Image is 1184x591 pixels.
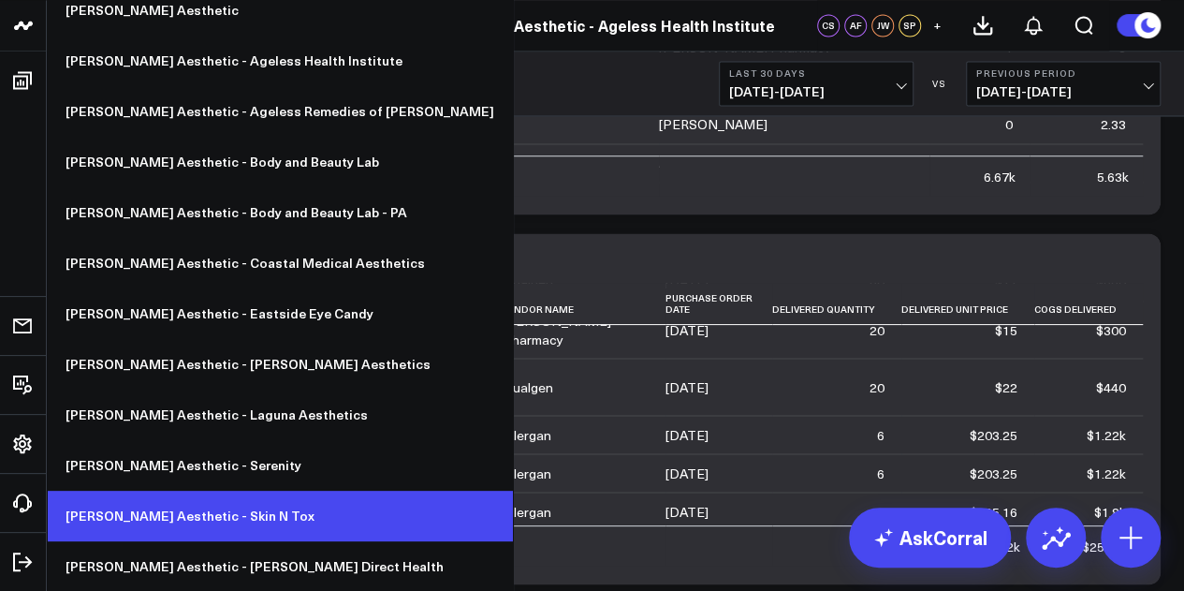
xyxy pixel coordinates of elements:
th: Vendor Name [503,283,665,325]
a: [PERSON_NAME] Aesthetic - Body and Beauty Lab [47,137,513,187]
div: 5.63k [1097,168,1129,186]
div: 2 [1118,154,1126,172]
div: CS [817,14,840,37]
a: AskCorral [849,508,1011,568]
div: $440 [1096,377,1126,396]
div: $203.25 [970,464,1017,482]
a: [PERSON_NAME] Aesthetic - Serenity [47,440,513,491]
div: 6.67k [984,168,1016,186]
div: $225.16 [970,502,1017,521]
div: 20 [870,377,884,396]
span: [DATE] - [DATE] [976,84,1150,99]
div: $15 [995,320,1017,339]
div: [DATE] [665,377,709,396]
div: 20 [870,320,884,339]
div: [DATE] [665,320,709,339]
div: [PERSON_NAME] [659,115,767,134]
div: VS [923,78,957,89]
div: Qualgen [503,377,553,396]
a: [PERSON_NAME] Aesthetic - Ageless Health Institute [47,36,513,86]
div: 6 [877,464,884,482]
div: Allergan [503,425,551,444]
a: [PERSON_NAME] Aesthetic - [PERSON_NAME] Aesthetics [47,339,513,390]
span: [DATE] - [DATE] [729,84,903,99]
div: [DATE] [665,464,709,482]
div: $1.22k [1087,425,1126,444]
div: AF [844,14,867,37]
div: 0 [1005,154,1013,172]
th: Delivered Unit Price [901,283,1034,325]
b: Last 30 Days [729,67,903,79]
a: [PERSON_NAME] Aesthetic - Ageless Remedies of [PERSON_NAME] [47,86,513,137]
div: $203.25 [970,425,1017,444]
a: [PERSON_NAME] Aesthetic - Ageless Health Institute [386,15,775,36]
a: [PERSON_NAME] Aesthetic - Eastside Eye Candy [47,288,513,339]
th: Delivered Quantity [772,283,901,325]
button: Last 30 Days[DATE]-[DATE] [719,61,914,106]
div: $300 [1096,320,1126,339]
a: [PERSON_NAME] Aesthetic - Laguna Aesthetics [47,390,513,440]
button: Previous Period[DATE]-[DATE] [966,61,1161,106]
div: Allergan [503,502,551,521]
div: $22 [995,377,1017,396]
b: Previous Period [976,67,1150,79]
a: [PERSON_NAME] Aesthetic - Coastal Medical Aesthetics [47,238,513,288]
span: + [933,19,942,32]
div: Allergan [659,154,708,172]
th: Cogs Delivered [1034,283,1143,325]
div: $1.8k [1094,502,1126,521]
div: JW [871,14,894,37]
div: 8 [877,502,884,521]
div: 6 [877,425,884,444]
div: Allergan [503,464,551,482]
div: [PERSON_NAME] Pharmacy [503,311,649,348]
div: $1.22k [1087,464,1126,482]
a: [PERSON_NAME] Aesthetic - Body and Beauty Lab - PA [47,187,513,238]
a: [PERSON_NAME] Aesthetic - Skin N Tox [47,491,513,541]
div: 2.33 [1101,115,1126,134]
th: Purchase Order Date [665,283,772,325]
div: 0 [1005,115,1013,134]
div: SP [899,14,921,37]
div: [DATE] [665,502,709,521]
button: + [926,14,948,37]
div: [DATE] [665,425,709,444]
